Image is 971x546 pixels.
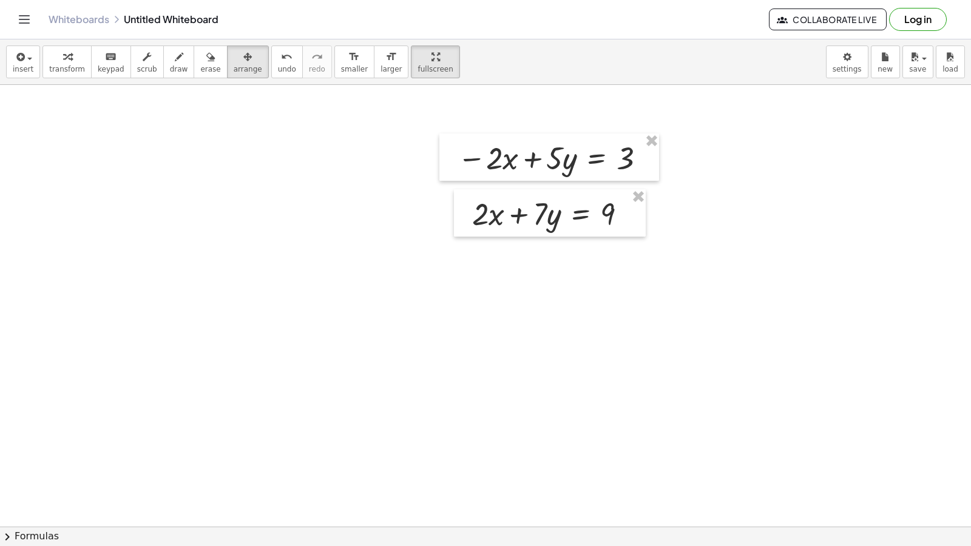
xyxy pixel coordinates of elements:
button: save [902,45,933,78]
button: redoredo [302,45,332,78]
i: format_size [348,50,360,64]
button: insert [6,45,40,78]
span: load [942,65,958,73]
span: smaller [341,65,368,73]
button: transform [42,45,92,78]
i: undo [281,50,293,64]
span: larger [381,65,402,73]
button: new [871,45,900,78]
button: fullscreen [411,45,459,78]
button: keyboardkeypad [91,45,131,78]
i: format_size [385,50,397,64]
button: scrub [130,45,164,78]
span: redo [309,65,325,73]
button: load [936,45,965,78]
button: erase [194,45,227,78]
span: erase [200,65,220,73]
span: undo [278,65,296,73]
span: fullscreen [418,65,453,73]
span: draw [170,65,188,73]
a: Whiteboards [49,13,109,25]
button: draw [163,45,195,78]
button: arrange [227,45,269,78]
button: format_sizesmaller [334,45,374,78]
i: redo [311,50,323,64]
button: Collaborate Live [769,8,887,30]
button: settings [826,45,868,78]
span: new [878,65,893,73]
span: settings [833,65,862,73]
span: transform [49,65,85,73]
button: format_sizelarger [374,45,408,78]
button: Log in [889,8,947,31]
span: save [909,65,926,73]
span: keypad [98,65,124,73]
span: arrange [234,65,262,73]
span: scrub [137,65,157,73]
span: Collaborate Live [779,14,876,25]
button: Toggle navigation [15,10,34,29]
span: insert [13,65,33,73]
i: keyboard [105,50,117,64]
button: undoundo [271,45,303,78]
